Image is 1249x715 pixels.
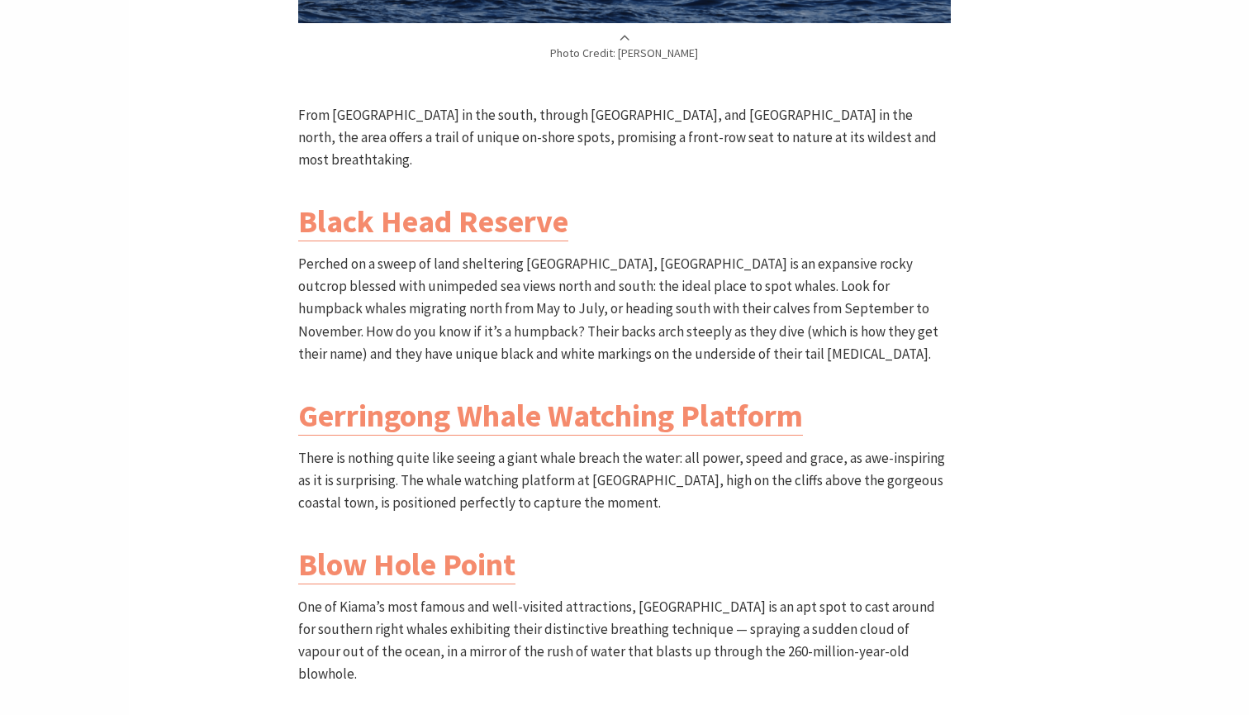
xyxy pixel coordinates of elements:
[298,253,950,365] p: Perched on a sweep of land sheltering [GEOGRAPHIC_DATA], [GEOGRAPHIC_DATA] is an expansive rocky ...
[298,545,515,584] a: Blow Hole Point
[298,447,950,515] p: There is nothing quite like seeing a giant whale breach the water: all power, speed and grace, as...
[298,596,950,686] p: One of Kiama’s most famous and well-visited attractions, [GEOGRAPHIC_DATA] is an apt spot to cast...
[298,31,950,62] p: Photo Credit: [PERSON_NAME]
[298,104,950,172] p: From [GEOGRAPHIC_DATA] in the south, through [GEOGRAPHIC_DATA], and [GEOGRAPHIC_DATA] in the nort...
[298,396,803,436] a: Gerringong Whale Watching Platform
[298,202,568,241] a: Black Head Reserve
